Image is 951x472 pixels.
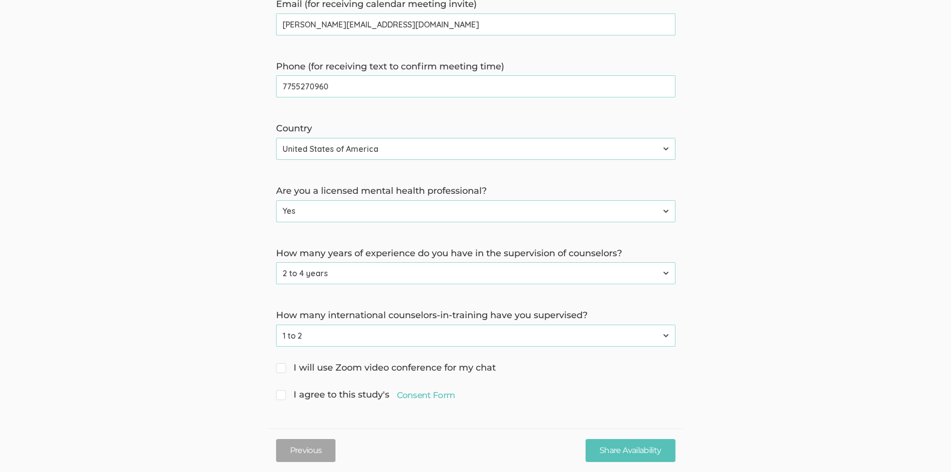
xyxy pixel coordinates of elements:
[276,389,455,402] span: I agree to this study's
[586,439,675,462] input: Share Availability
[276,60,675,73] label: Phone (for receiving text to confirm meeting time)
[276,439,336,462] button: Previous
[276,309,675,322] label: How many international counselors-in-training have you supervised?
[397,389,455,401] a: Consent Form
[276,185,675,198] label: Are you a licensed mental health professional?
[276,362,496,375] span: I will use Zoom video conference for my chat
[276,247,675,260] label: How many years of experience do you have in the supervision of counselors?
[276,122,675,135] label: Country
